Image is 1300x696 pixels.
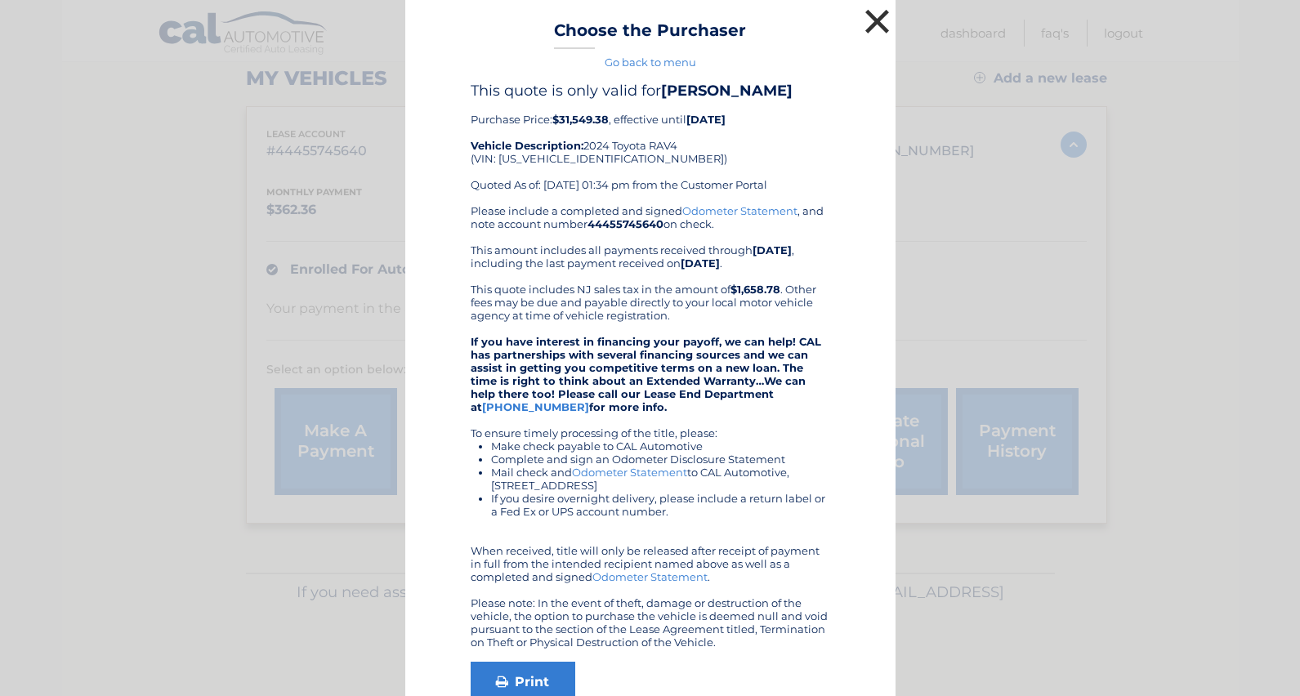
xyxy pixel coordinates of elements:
[572,466,687,479] a: Odometer Statement
[491,439,830,453] li: Make check payable to CAL Automotive
[682,204,797,217] a: Odometer Statement
[482,400,589,413] a: [PHONE_NUMBER]
[554,20,746,49] h3: Choose the Purchaser
[471,139,583,152] strong: Vehicle Description:
[592,570,708,583] a: Odometer Statement
[552,113,609,126] b: $31,549.38
[861,5,894,38] button: ×
[753,243,792,257] b: [DATE]
[605,56,696,69] a: Go back to menu
[471,82,830,204] div: Purchase Price: , effective until 2024 Toyota RAV4 (VIN: [US_VEHICLE_IDENTIFICATION_NUMBER]) Quot...
[491,492,830,518] li: If you desire overnight delivery, please include a return label or a Fed Ex or UPS account number.
[491,453,830,466] li: Complete and sign an Odometer Disclosure Statement
[681,257,720,270] b: [DATE]
[730,283,780,296] b: $1,658.78
[587,217,663,230] b: 44455745640
[661,82,793,100] b: [PERSON_NAME]
[471,335,821,413] strong: If you have interest in financing your payoff, we can help! CAL has partnerships with several fin...
[471,82,830,100] h4: This quote is only valid for
[686,113,726,126] b: [DATE]
[491,466,830,492] li: Mail check and to CAL Automotive, [STREET_ADDRESS]
[471,204,830,649] div: Please include a completed and signed , and note account number on check. This amount includes al...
